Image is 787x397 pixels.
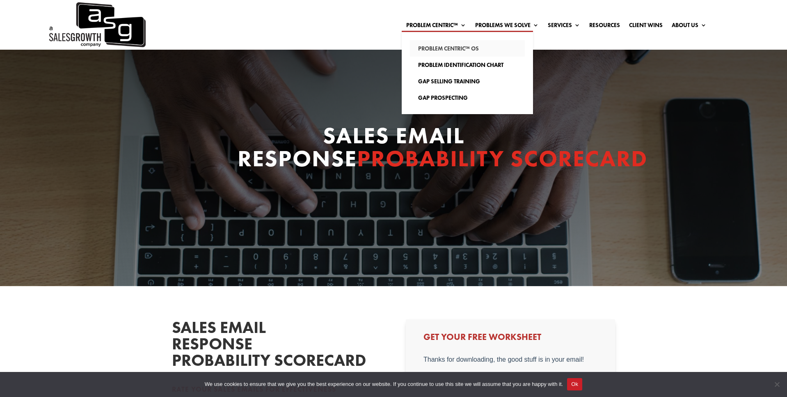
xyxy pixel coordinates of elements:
a: Problem Centric™ [406,22,466,31]
a: About Us [672,22,707,31]
button: Ok [567,378,582,390]
a: Client Wins [629,22,663,31]
h2: Sales Email Response Probability Scorecard [172,319,295,373]
span: Probability scorecard [357,144,647,173]
a: Resources [589,22,620,31]
a: Problem Identification Chart [410,57,525,73]
h1: sales Email Response [238,124,549,174]
a: Problems We Solve [475,22,539,31]
a: Gap Prospecting [410,89,525,106]
span: We use cookies to ensure that we give you the best experience on our website. If you continue to ... [205,380,563,388]
iframe: Form 0 [423,356,597,364]
span: No [773,380,781,388]
a: Services [548,22,580,31]
h3: Get Your Free Worksheet [423,333,597,346]
a: Gap Selling Training [410,73,525,89]
a: Problem Centric™ OS [410,40,525,57]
